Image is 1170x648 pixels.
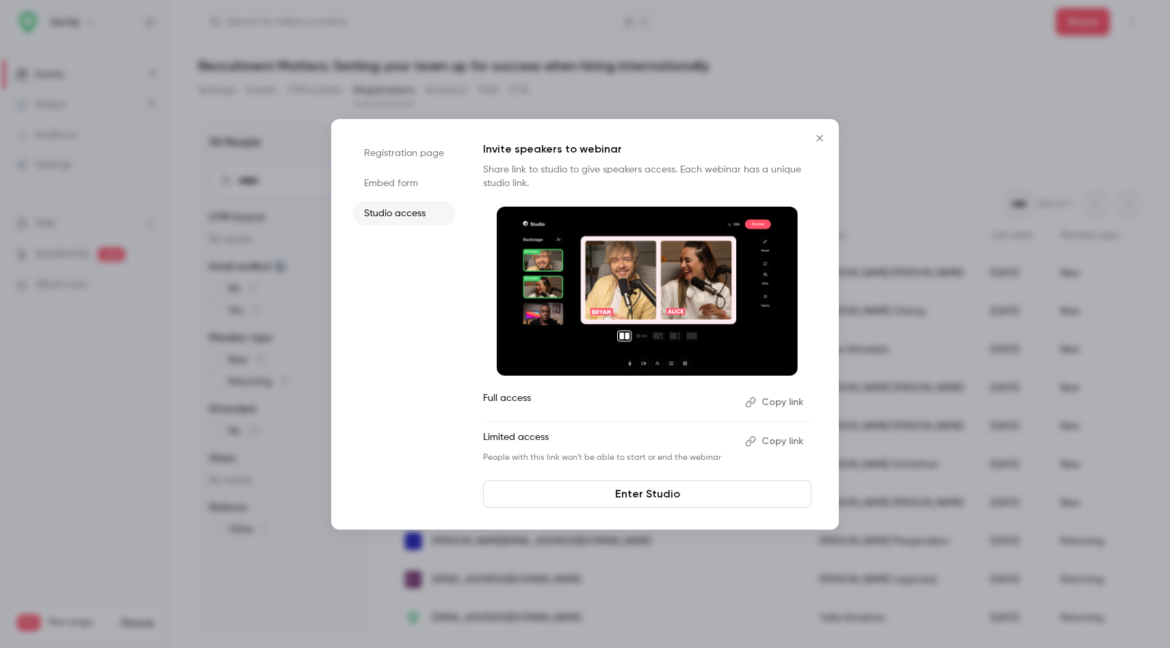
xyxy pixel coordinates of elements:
[497,207,798,376] img: Invite speakers to webinar
[353,201,456,226] li: Studio access
[483,391,734,413] p: Full access
[740,391,811,413] button: Copy link
[740,430,811,452] button: Copy link
[483,480,811,508] a: Enter Studio
[483,163,811,190] p: Share link to studio to give speakers access. Each webinar has a unique studio link.
[353,141,456,166] li: Registration page
[353,171,456,196] li: Embed form
[483,452,734,463] p: People with this link won't be able to start or end the webinar
[483,430,734,452] p: Limited access
[483,141,811,157] p: Invite speakers to webinar
[806,125,833,152] button: Close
